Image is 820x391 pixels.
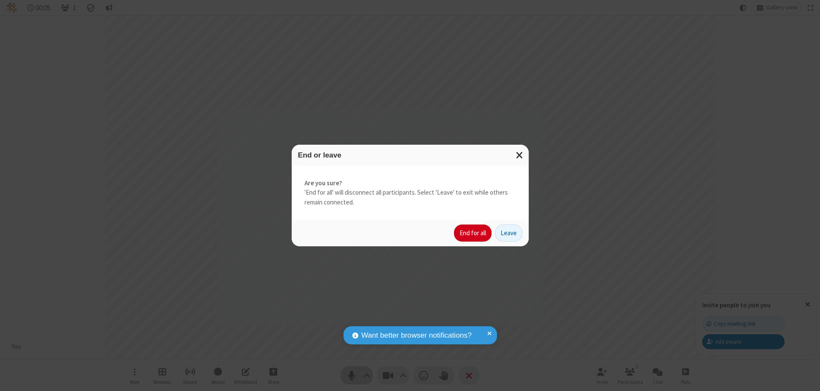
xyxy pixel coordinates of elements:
button: End for all [454,225,492,242]
div: 'End for all' will disconnect all participants. Select 'Leave' to exit while others remain connec... [292,166,529,220]
h3: End or leave [298,151,522,159]
button: Leave [495,225,522,242]
strong: Are you sure? [305,178,516,188]
span: Want better browser notifications? [361,330,471,341]
button: Close modal [511,145,529,166]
